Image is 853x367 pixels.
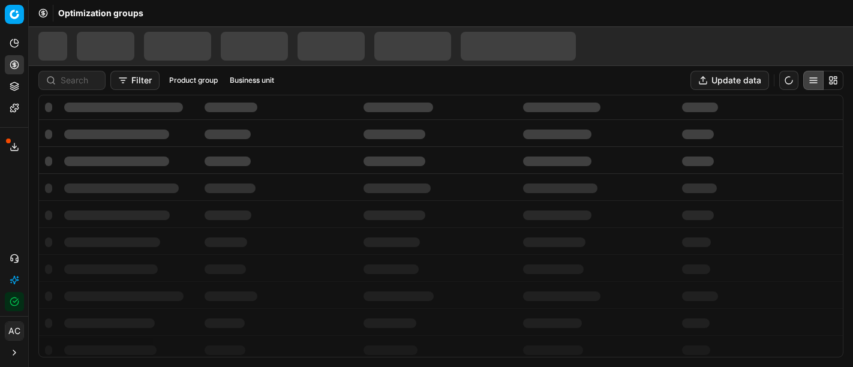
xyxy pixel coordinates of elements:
button: Product group [164,73,223,88]
nav: breadcrumb [58,7,143,19]
span: Optimization groups [58,7,143,19]
button: Filter [110,71,160,90]
button: Update data [690,71,769,90]
button: AC [5,321,24,341]
button: Business unit [225,73,279,88]
input: Search [61,74,98,86]
span: AC [5,322,23,340]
